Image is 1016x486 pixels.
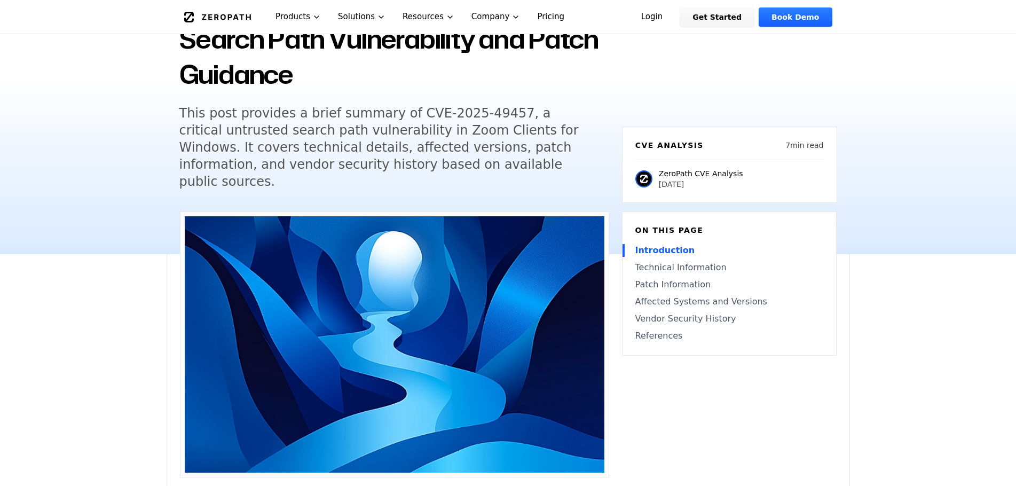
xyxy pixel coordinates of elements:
[635,140,704,151] h6: CVE Analysis
[785,140,823,151] p: 7 min read
[635,278,823,291] a: Patch Information
[179,105,589,190] h5: This post provides a brief summary of CVE-2025-49457, a critical untrusted search path vulnerabil...
[759,7,832,27] a: Book Demo
[635,225,823,236] h6: On this page
[680,7,754,27] a: Get Started
[635,330,823,342] a: References
[659,168,743,179] p: ZeroPath CVE Analysis
[635,312,823,325] a: Vendor Security History
[635,170,652,187] img: ZeroPath CVE Analysis
[628,7,676,27] a: Login
[659,179,743,190] p: [DATE]
[635,295,823,308] a: Affected Systems and Versions
[635,261,823,274] a: Technical Information
[185,216,604,473] img: Zoom Windows Client CVE-2025-49457: Brief Summary of Untrusted Search Path Vulnerability and Patc...
[635,244,823,257] a: Introduction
